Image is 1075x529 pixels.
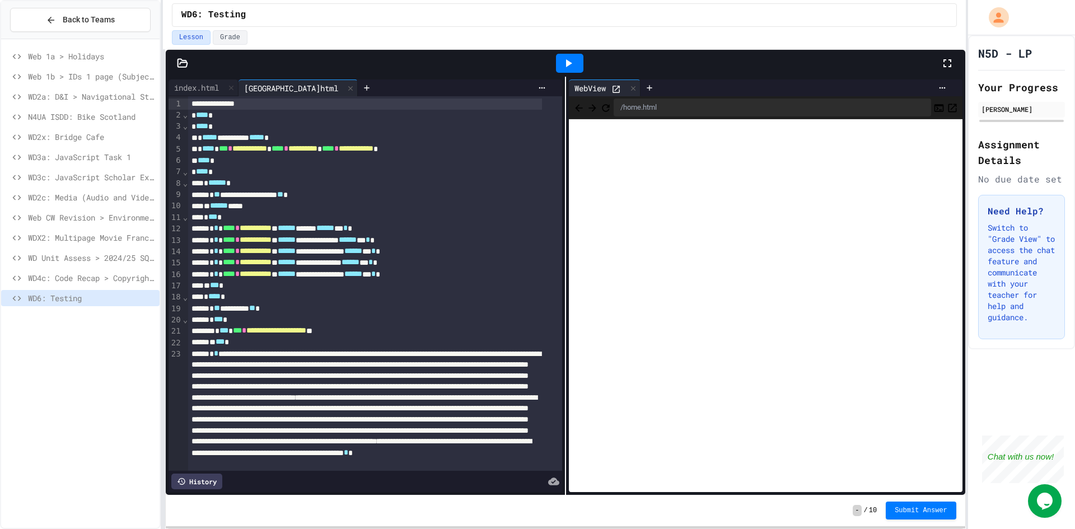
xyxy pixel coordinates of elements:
span: WD Unit Assess > 2024/25 SQA Assignment [28,252,155,264]
span: WD3a: JavaScript Task 1 [28,151,155,163]
div: 15 [169,258,183,269]
iframe: Web Preview [569,119,962,493]
iframe: chat widget [1028,484,1064,518]
div: 14 [169,246,183,258]
div: 17 [169,280,183,292]
div: 23 [169,349,183,514]
div: 9 [169,189,183,200]
iframe: chat widget [982,436,1064,483]
span: Fold line [183,179,188,188]
div: 7 [169,166,183,177]
span: Forward [587,100,598,114]
div: 22 [169,338,183,349]
button: Console [933,101,945,114]
div: 3 [169,121,183,132]
span: Fold line [183,121,188,130]
div: WebView [569,82,611,94]
h2: Your Progress [978,79,1065,95]
div: 11 [169,212,183,223]
span: Fold line [183,293,188,302]
div: 2 [169,110,183,121]
span: Fold line [183,315,188,324]
span: Submit Answer [895,506,947,515]
span: Fold line [183,110,188,119]
span: Back to Teams [63,14,115,26]
span: Back [573,100,585,114]
div: History [171,474,222,489]
div: 1 [169,99,183,110]
button: Back to Teams [10,8,151,32]
div: 5 [169,144,183,155]
span: - [853,505,861,516]
button: Grade [213,30,247,45]
span: WD4c: Code Recap > Copyright Designs & Patents Act [28,272,155,284]
div: index.html [169,82,225,93]
div: [GEOGRAPHIC_DATA]html [239,82,344,94]
div: 6 [169,155,183,166]
span: / [864,506,868,515]
span: Web 1b > IDs 1 page (Subjects) [28,71,155,82]
div: 20 [169,315,183,326]
span: WDX2: Multipage Movie Franchise [28,232,155,244]
span: Web CW Revision > Environmental Impact [28,212,155,223]
div: 19 [169,303,183,315]
div: index.html [169,79,239,96]
h1: N5D - LP [978,45,1032,61]
span: N4UA ISDD: Bike Scotland [28,111,155,123]
div: No due date set [978,172,1065,186]
p: Switch to "Grade View" to access the chat feature and communicate with your teacher for help and ... [988,222,1055,323]
span: WD2x: Bridge Cafe [28,131,155,143]
span: WD6: Testing [181,8,246,22]
span: WD6: Testing [28,292,155,304]
span: Fold line [183,167,188,176]
span: WD3c: JavaScript Scholar Example [28,171,155,183]
div: /home.html [614,99,931,116]
h2: Assignment Details [978,137,1065,168]
div: 12 [169,223,183,235]
div: [PERSON_NAME] [981,104,1062,114]
div: 10 [169,200,183,212]
div: 18 [169,292,183,303]
span: WD2c: Media (Audio and Video) [28,191,155,203]
div: WebView [569,79,641,96]
span: WD2a: D&I > Navigational Structure & Wireframes [28,91,155,102]
div: 8 [169,178,183,189]
span: Web 1a > Holidays [28,50,155,62]
button: Open in new tab [947,101,958,114]
div: My Account [977,4,1012,30]
div: 16 [169,269,183,280]
div: 13 [169,235,183,246]
button: Submit Answer [886,502,956,519]
button: Lesson [172,30,211,45]
div: [GEOGRAPHIC_DATA]html [239,79,358,96]
h3: Need Help? [988,204,1055,218]
span: Fold line [183,213,188,222]
span: 10 [869,506,877,515]
div: 4 [169,132,183,143]
button: Refresh [600,101,611,114]
div: 21 [169,326,183,337]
